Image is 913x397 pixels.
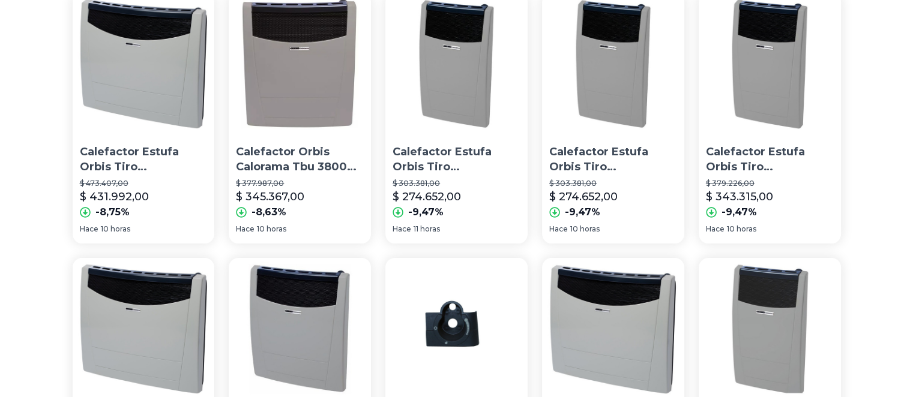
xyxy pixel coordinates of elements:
[706,224,725,234] span: Hace
[252,205,286,219] p: -8,63%
[95,205,130,219] p: -8,75%
[80,179,208,188] p: $ 473.407,00
[236,188,304,205] p: $ 345.367,00
[257,224,286,234] span: 10 horas
[80,145,208,175] p: Calefactor Estufa Orbis Tiro Balanceado 5000 Kcal 4160 Cuota
[408,205,444,219] p: -9,47%
[393,145,520,175] p: Calefactor Estufa Orbis Tiro Balanceado 2500 Kcal 4120 Bo Go
[101,224,130,234] span: 10 horas
[727,224,756,234] span: 10 horas
[706,188,773,205] p: $ 343.315,00
[722,205,757,219] p: -9,47%
[570,224,600,234] span: 10 horas
[706,145,834,175] p: Calefactor Estufa Orbis Tiro Balanceado 2500 Kcal 4120 Bo Go
[236,224,255,234] span: Hace
[549,188,618,205] p: $ 274.652,00
[236,179,364,188] p: $ 377.987,00
[549,224,568,234] span: Hace
[393,224,411,234] span: Hace
[236,145,364,175] p: Calefactor Orbis Calorama Tbu 3800 Kcal/h 424 Toda La Línea!
[549,179,677,188] p: $ 303.381,00
[80,224,98,234] span: Hace
[393,188,461,205] p: $ 274.652,00
[549,145,677,175] p: Calefactor Estufa Orbis Tiro Balanceado 2500 Gas Envasado !!
[565,205,600,219] p: -9,47%
[80,188,149,205] p: $ 431.992,00
[414,224,440,234] span: 11 horas
[393,179,520,188] p: $ 303.381,00
[706,179,834,188] p: $ 379.226,00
